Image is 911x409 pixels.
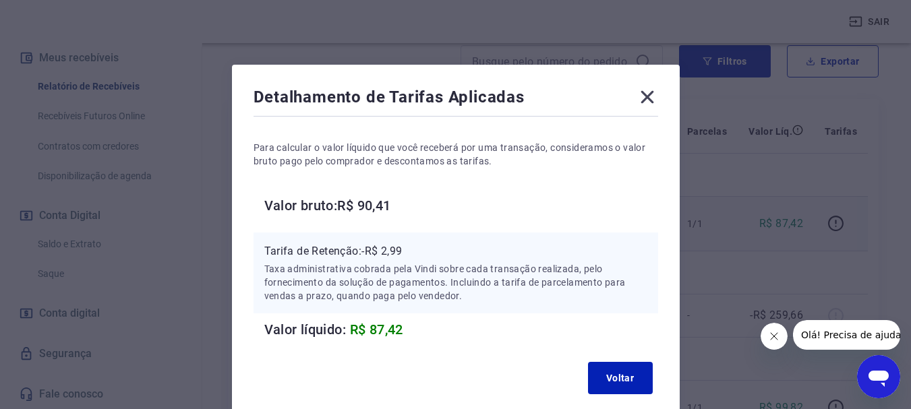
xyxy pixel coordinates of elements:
[264,319,658,340] h6: Valor líquido:
[8,9,113,20] span: Olá! Precisa de ajuda?
[254,141,658,168] p: Para calcular o valor líquido que você receberá por uma transação, consideramos o valor bruto pag...
[264,262,647,303] p: Taxa administrativa cobrada pela Vindi sobre cada transação realizada, pelo fornecimento da soluç...
[857,355,900,398] iframe: Botão para abrir a janela de mensagens
[350,321,403,338] span: R$ 87,42
[588,362,653,394] button: Voltar
[793,320,900,350] iframe: Mensagem da empresa
[761,323,788,350] iframe: Fechar mensagem
[264,243,647,259] p: Tarifa de Retenção: -R$ 2,99
[264,195,658,216] h6: Valor bruto: R$ 90,41
[254,86,658,113] div: Detalhamento de Tarifas Aplicadas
